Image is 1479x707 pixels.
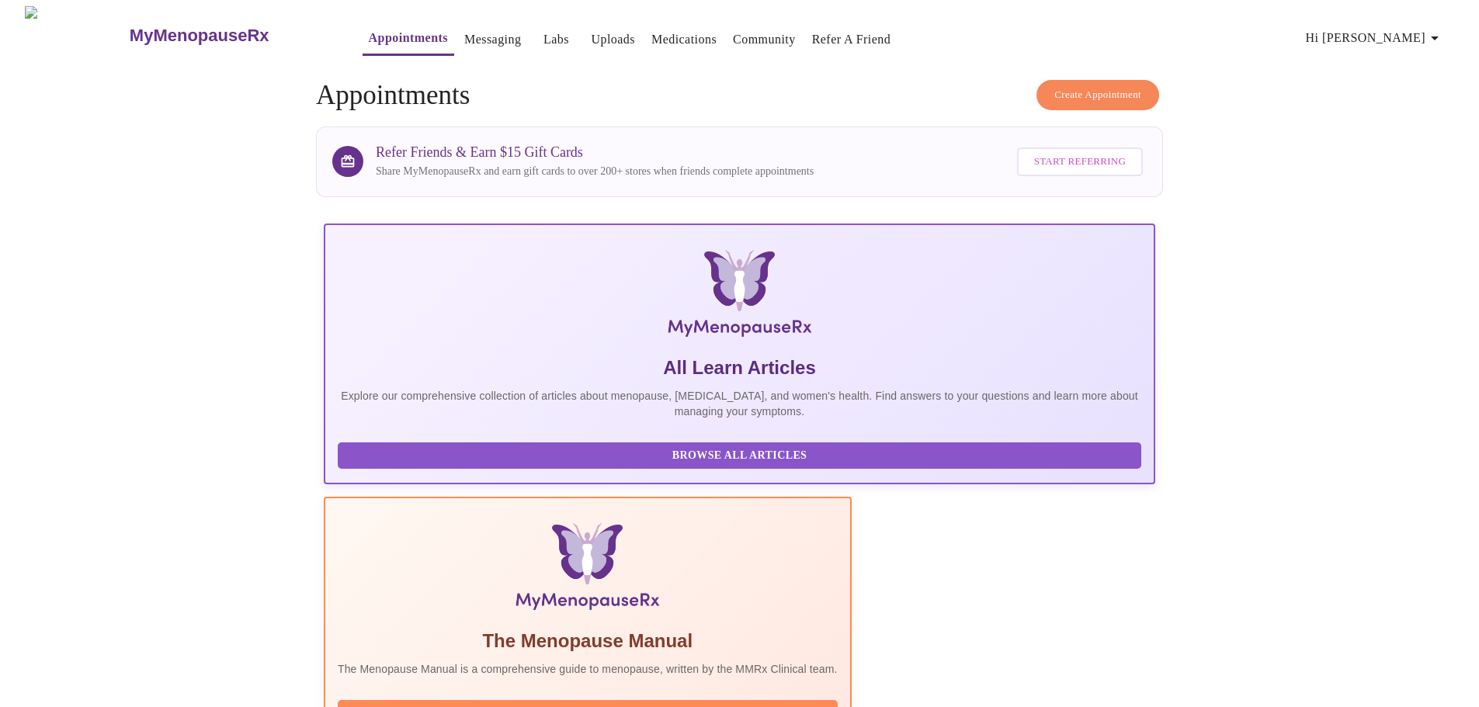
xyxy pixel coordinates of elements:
a: MyMenopauseRx [127,9,331,63]
a: Start Referring [1013,140,1147,184]
span: Start Referring [1034,153,1126,171]
span: Browse All Articles [353,446,1126,466]
p: The Menopause Manual is a comprehensive guide to menopause, written by the MMRx Clinical team. [338,661,838,677]
button: Medications [645,24,723,55]
a: Browse All Articles [338,448,1145,461]
img: MyMenopauseRx Logo [463,250,1016,343]
button: Messaging [458,24,527,55]
a: Refer a Friend [812,29,891,50]
button: Uploads [585,24,641,55]
a: Messaging [464,29,521,50]
img: Menopause Manual [417,523,758,616]
button: Browse All Articles [338,442,1141,470]
a: Uploads [591,29,635,50]
a: Labs [543,29,569,50]
img: MyMenopauseRx Logo [25,6,127,64]
button: Appointments [363,23,454,56]
button: Start Referring [1017,147,1143,176]
button: Hi [PERSON_NAME] [1300,23,1450,54]
button: Community [727,24,802,55]
h3: MyMenopauseRx [130,26,269,46]
button: Create Appointment [1036,80,1159,110]
span: Hi [PERSON_NAME] [1306,27,1444,49]
button: Refer a Friend [806,24,897,55]
p: Share MyMenopauseRx and earn gift cards to over 200+ stores when friends complete appointments [376,164,814,179]
a: Appointments [369,27,448,49]
a: Community [733,29,796,50]
h5: The Menopause Manual [338,629,838,653]
a: Medications [651,29,717,50]
h5: All Learn Articles [338,355,1141,380]
h4: Appointments [316,80,1163,111]
span: Create Appointment [1054,86,1141,104]
button: Labs [531,24,581,55]
h3: Refer Friends & Earn $15 Gift Cards [376,144,814,161]
p: Explore our comprehensive collection of articles about menopause, [MEDICAL_DATA], and women's hea... [338,388,1141,419]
